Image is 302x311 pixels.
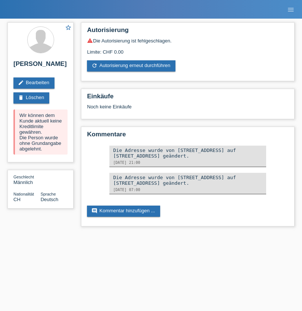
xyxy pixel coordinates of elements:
div: Die Adresse wurde von [STREET_ADDRESS] auf [STREET_ADDRESS] geändert. [113,147,262,159]
i: refresh [91,63,97,69]
a: refreshAutorisierung erneut durchführen [87,60,175,72]
a: deleteLöschen [13,92,49,104]
span: Nationalität [13,192,34,196]
a: commentKommentar hinzufügen ... [87,206,160,217]
a: editBearbeiten [13,77,55,89]
span: Schweiz [13,197,21,202]
div: Wir können dem Kunde aktuell keine Kreditlimite gewähren. Die Person wurde ohne Grundangabe abgel... [13,110,68,155]
i: star_border [65,24,72,31]
i: warning [87,38,93,44]
a: star_border [65,24,72,32]
div: [DATE] 21:00 [113,161,262,165]
h2: [PERSON_NAME] [13,60,68,72]
span: Sprache [41,192,56,196]
span: Deutsch [41,197,59,202]
div: Limite: CHF 0.00 [87,44,289,55]
a: menu [283,7,298,12]
span: Geschlecht [13,175,34,179]
div: Männlich [13,174,41,185]
div: [DATE] 07:00 [113,188,262,192]
h2: Autorisierung [87,26,289,38]
h2: Kommentare [87,131,289,142]
i: menu [287,6,295,13]
i: edit [18,80,24,86]
div: Die Autorisierung ist fehlgeschlagen. [87,38,289,44]
div: Die Adresse wurde von [STREET_ADDRESS] auf [STREET_ADDRESS] geändert. [113,175,262,186]
div: Noch keine Einkäufe [87,104,289,115]
i: delete [18,95,24,101]
i: comment [91,208,97,214]
h2: Einkäufe [87,93,289,104]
